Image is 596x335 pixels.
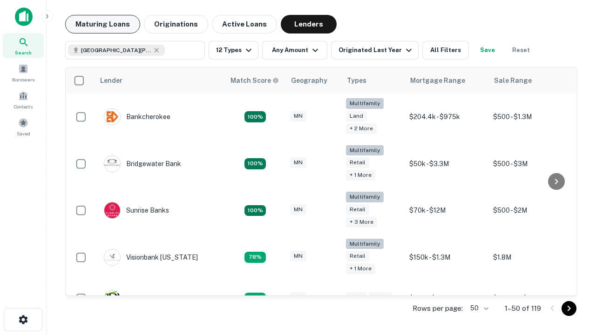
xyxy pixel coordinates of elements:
div: Sunrise Banks [104,202,169,219]
div: + 3 more [346,217,377,228]
div: Land [346,292,367,303]
div: Geography [291,75,327,86]
button: Any Amount [262,41,327,60]
th: Mortgage Range [405,67,488,94]
div: MN [290,251,306,261]
div: Retail [346,204,369,215]
div: Mortgage Range [410,75,465,86]
img: picture [104,249,120,265]
span: Borrowers [12,76,34,83]
a: Borrowers [3,60,44,85]
div: [GEOGRAPHIC_DATA] [104,290,195,307]
div: Originated Last Year [339,45,414,56]
div: Retail [346,157,369,168]
td: $50k - $3.3M [405,141,488,188]
a: Saved [3,114,44,139]
div: Matching Properties: 22, hasApolloMatch: undefined [244,158,266,169]
img: picture [104,290,120,306]
div: MN [290,292,306,303]
img: capitalize-icon.png [15,7,33,26]
button: Save your search to get updates of matches that match your search criteria. [473,41,502,60]
div: Retail [346,251,369,261]
button: Active Loans [212,15,277,33]
div: Sale Range [494,75,532,86]
div: Land [346,111,367,121]
th: Lender [95,67,225,94]
div: Matching Properties: 10, hasApolloMatch: undefined [244,293,266,304]
a: Contacts [3,87,44,112]
th: Capitalize uses an advanced AI algorithm to match your search with the best lender. The match sco... [225,67,285,94]
div: + 1 more [346,170,375,181]
button: Originated Last Year [331,41,419,60]
button: Lenders [281,15,337,33]
div: MN [290,157,306,168]
td: $150k - $1.3M [405,234,488,281]
div: Bankcherokee [104,108,170,125]
button: Originations [144,15,208,33]
th: Types [341,67,405,94]
a: Search [3,33,44,58]
td: $500 - $2M [488,187,572,234]
div: Multifamily [346,239,384,249]
h6: Match Score [230,75,277,86]
div: Matching Properties: 30, hasApolloMatch: undefined [244,205,266,216]
th: Sale Range [488,67,572,94]
div: Multifamily [346,98,384,109]
div: + 1 more [346,263,375,274]
span: Search [15,49,32,56]
span: Contacts [14,103,33,110]
th: Geography [285,67,341,94]
p: 1–50 of 119 [505,303,541,314]
button: Maturing Loans [65,15,140,33]
button: Go to next page [562,301,576,316]
div: Multifamily [346,145,384,156]
div: Bridgewater Bank [104,155,181,172]
td: $1.8M [488,234,572,281]
div: Visionbank [US_STATE] [104,249,198,266]
p: Rows per page: [413,303,463,314]
button: All Filters [422,41,469,60]
div: MN [290,111,306,121]
div: Matching Properties: 13, hasApolloMatch: undefined [244,252,266,263]
div: Types [347,75,366,86]
div: Retail [369,292,392,303]
td: $70k - $12M [405,187,488,234]
span: [GEOGRAPHIC_DATA][PERSON_NAME], [GEOGRAPHIC_DATA], [GEOGRAPHIC_DATA] [81,46,151,54]
img: picture [104,109,120,125]
td: $500 - $3M [488,141,572,188]
button: Reset [506,41,536,60]
img: picture [104,202,120,218]
div: Multifamily [346,192,384,202]
td: $3.1M - $16.1M [405,281,488,316]
td: $204.4k - $975k [405,94,488,141]
div: Lender [100,75,122,86]
div: Matching Properties: 19, hasApolloMatch: undefined [244,111,266,122]
div: Capitalize uses an advanced AI algorithm to match your search with the best lender. The match sco... [230,75,279,86]
iframe: Chat Widget [549,261,596,305]
td: $500 - $1.3M [488,94,572,141]
div: MN [290,204,306,215]
div: + 2 more [346,123,377,134]
td: $394.7k - $3.6M [488,281,572,316]
span: Saved [17,130,30,137]
img: picture [104,156,120,172]
div: 50 [467,301,490,315]
button: 12 Types [209,41,258,60]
